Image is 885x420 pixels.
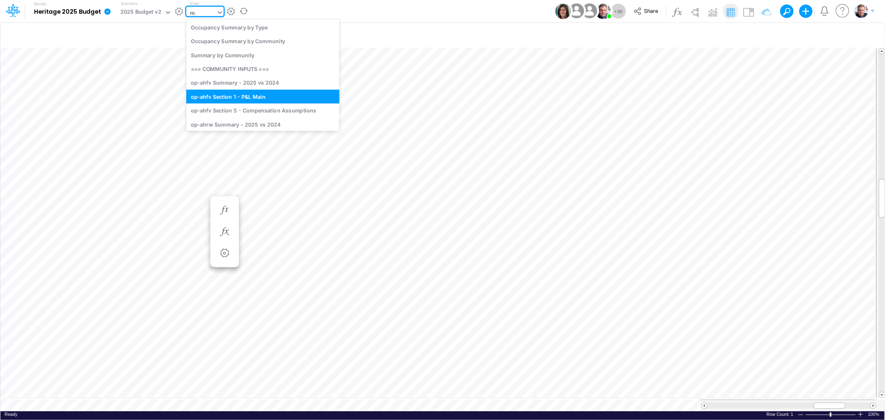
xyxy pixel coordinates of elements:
div: Zoom Out [797,412,804,418]
button: Share [629,5,664,18]
div: Summary by Community [186,48,339,62]
div: op-ahfv Section 5 - Compensation Assumptions [186,104,339,117]
img: User Image Icon [580,2,599,20]
span: + 30 [614,9,622,14]
span: Row Count: 1 [766,412,793,417]
b: Heritage 2025 Budget [34,8,101,16]
div: op-ahfv Summary - 2025 vs 2024 [186,76,339,90]
div: Zoom In [857,411,864,418]
div: Zoom level [868,411,880,418]
img: User Image Icon [595,3,611,19]
input: Type a title here [7,26,704,43]
div: === COMMUNITY INPUTS === [186,62,339,76]
span: Ready [5,412,17,417]
div: In Ready mode [5,411,17,418]
img: User Image Icon [555,3,571,19]
label: Scenario [121,0,138,7]
a: Notifications [820,6,829,16]
div: Occupancy Summary by Community [186,34,339,48]
div: Zoom [830,413,831,417]
div: 2025 Budget v2 [120,8,161,17]
label: View [190,0,199,7]
label: Model [34,2,46,7]
div: Occupancy Summary by Type [186,20,339,34]
span: 100% [868,411,880,418]
div: Count of selected rows [766,411,793,418]
div: op-ahrw Summary - 2025 vs 2024 [186,117,339,131]
img: User Image Icon [567,2,586,20]
div: Zoom [805,411,857,418]
div: op-ahfv Section 1 - P&L Main [186,90,339,103]
span: Share [644,7,658,14]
